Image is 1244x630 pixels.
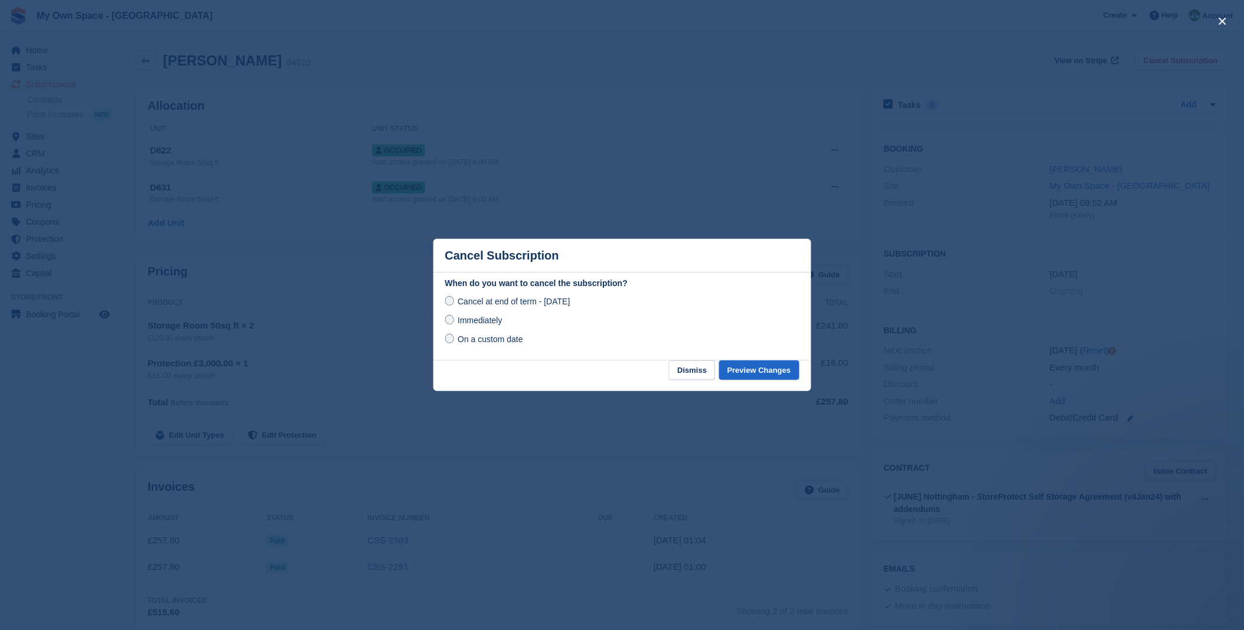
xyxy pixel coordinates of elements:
p: Cancel Subscription [445,249,559,262]
button: Dismiss [669,360,715,380]
span: Immediately [458,316,502,325]
label: When do you want to cancel the subscription? [445,277,799,290]
button: Preview Changes [719,360,799,380]
input: Immediately [445,315,455,324]
input: Cancel at end of term - [DATE] [445,296,455,306]
input: On a custom date [445,334,455,343]
button: close [1213,12,1232,31]
span: Cancel at end of term - [DATE] [458,297,570,306]
span: On a custom date [458,334,523,344]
